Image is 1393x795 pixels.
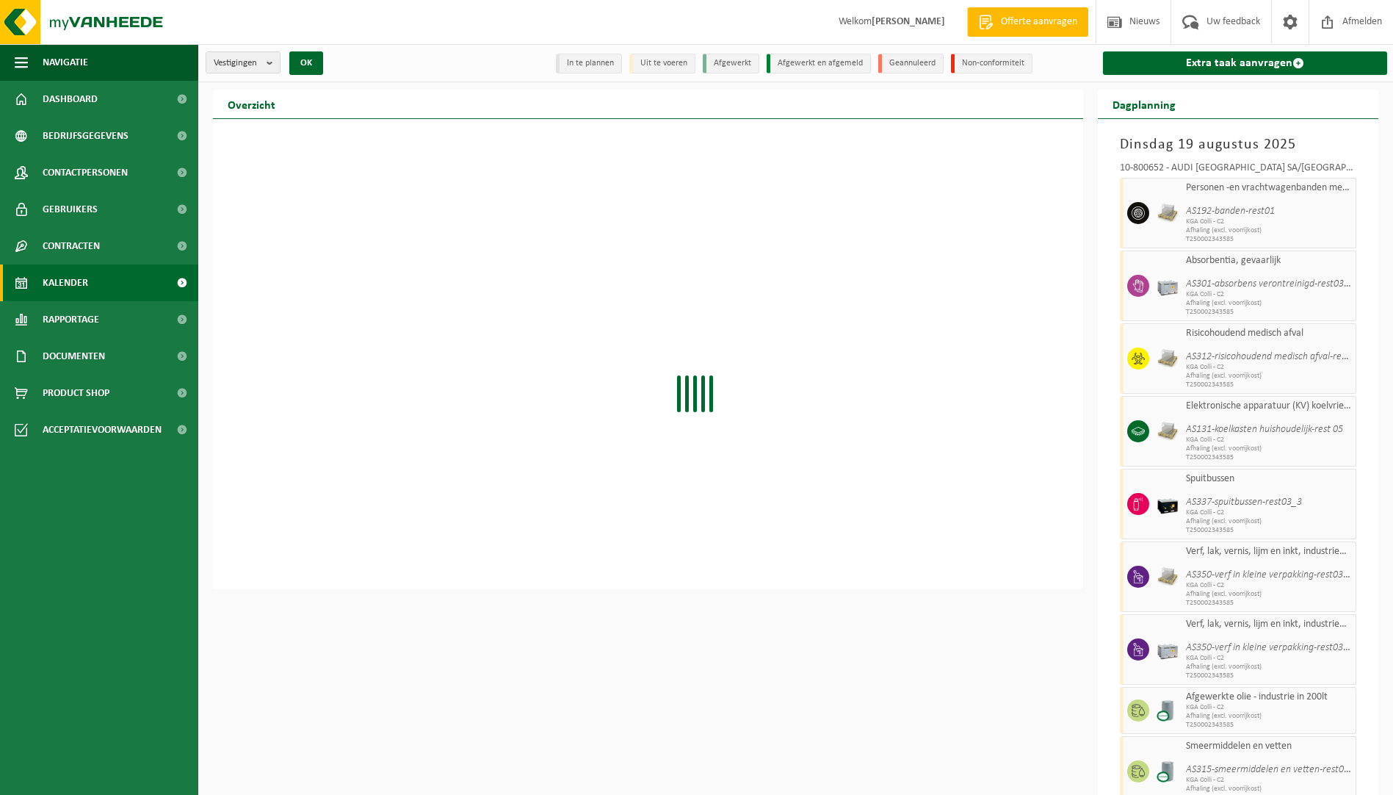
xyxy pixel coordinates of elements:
[556,54,622,73] li: In te plannen
[1186,445,1352,453] span: Afhaling (excl. voorrijkost)
[1186,721,1352,730] span: T250002343585
[1186,672,1352,680] span: T250002343585
[43,81,98,118] span: Dashboard
[1186,663,1352,672] span: Afhaling (excl. voorrijkost)
[1186,590,1352,599] span: Afhaling (excl. voorrijkost)
[43,338,105,375] span: Documenten
[629,54,695,73] li: Uit te voeren
[1186,508,1352,517] span: KGA Colli - C2
[1186,372,1352,381] span: Afhaling (excl. voorrijkost)
[1120,134,1356,156] h3: Dinsdag 19 augustus 2025
[43,154,128,191] span: Contactpersonen
[1120,163,1356,178] div: 10-800652 - AUDI [GEOGRAPHIC_DATA] SA/[GEOGRAPHIC_DATA]-AFVALPARK C2-INGANG 1 - VORST
[1157,420,1179,442] img: LP-PA-00000-WDN-11
[1186,642,1353,653] i: AS350-verf in kleine verpakking-rest03_4
[289,51,323,75] button: OK
[43,411,162,448] span: Acceptatievoorwaarden
[206,51,281,73] button: Vestigingen
[1186,619,1352,630] span: Verf, lak, vernis, lijm en inkt, industrieel in kleinverpakking
[767,54,871,73] li: Afgewerkt en afgemeld
[43,44,88,81] span: Navigatie
[1186,712,1352,721] span: Afhaling (excl. voorrijkost)
[1157,493,1179,515] img: PB-LB-0680-HPE-BK-11
[1186,691,1352,703] span: Afgewerkte olie - industrie in 200lt
[1103,51,1387,75] a: Extra taak aanvragen
[1186,299,1352,308] span: Afhaling (excl. voorrijkost)
[1186,226,1352,235] span: Afhaling (excl. voorrijkost)
[1157,699,1179,722] img: LP-LD-00200-CU
[1186,546,1352,558] span: Verf, lak, vernis, lijm en inkt, industrieel in kleinverpakking
[1186,328,1352,339] span: Risicohoudend medisch afval
[1157,275,1179,297] img: PB-LB-0680-HPE-GY-11
[967,7,1088,37] a: Offerte aanvragen
[1186,517,1352,526] span: Afhaling (excl. voorrijkost)
[1186,363,1352,372] span: KGA Colli - C2
[1157,202,1179,224] img: LP-PA-00000-WDN-11
[43,228,100,265] span: Contracten
[1186,776,1352,785] span: KGA Colli - C2
[1186,308,1352,317] span: T250002343585
[1186,381,1352,389] span: T250002343585
[43,191,98,228] span: Gebruikers
[878,54,944,73] li: Geannuleerd
[1186,255,1352,267] span: Absorbentia, gevaarlijk
[997,15,1081,29] span: Offerte aanvragen
[1157,638,1179,661] img: PB-LB-0680-HPE-GY-11
[951,54,1032,73] li: Non-conformiteit
[213,90,290,118] h2: Overzicht
[1186,599,1352,608] span: T250002343585
[1157,566,1179,588] img: LP-PA-00000-WDN-11
[1186,526,1352,535] span: T250002343585
[1186,206,1275,217] i: AS192-banden-rest01
[43,375,109,411] span: Product Shop
[214,52,261,74] span: Vestigingen
[1186,217,1352,226] span: KGA Colli - C2
[1186,453,1352,462] span: T250002343585
[1186,400,1352,412] span: Elektronische apparatuur (KV) koelvries (huishoudelijk)
[43,301,99,338] span: Rapportage
[1098,90,1190,118] h2: Dagplanning
[1186,785,1352,794] span: Afhaling (excl. voorrijkost)
[1186,654,1352,663] span: KGA Colli - C2
[1186,290,1352,299] span: KGA Colli - C2
[1186,581,1352,590] span: KGA Colli - C2
[1186,182,1352,194] span: Personen -en vrachtwagenbanden met en zonder velg
[1186,351,1359,362] i: AS312-risicohoudend medisch afval-rest06
[703,54,759,73] li: Afgewerkt
[1186,278,1354,289] i: AS301-absorbens verontreinigd-rest03_4
[872,16,945,27] strong: [PERSON_NAME]
[1157,760,1179,783] img: LP-LD-00200-CU
[1186,764,1359,775] i: AS315-smeermiddelen en vetten-rest03_3
[1186,473,1352,485] span: Spuitbussen
[1186,436,1352,445] span: KGA Colli - C2
[1186,569,1353,580] i: AS350-verf in kleine verpakking-rest03_4
[1157,348,1179,370] img: LP-PA-00000-WDN-11
[1186,741,1352,752] span: Smeermiddelen en vetten
[43,265,88,301] span: Kalender
[1186,703,1352,712] span: KGA Colli - C2
[1186,235,1352,244] span: T250002343585
[1186,424,1343,435] i: AS131-koelkasten huishoudelijk-rest 05
[1186,497,1302,508] i: AS337-spuitbussen-rest03_3
[43,118,129,154] span: Bedrijfsgegevens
